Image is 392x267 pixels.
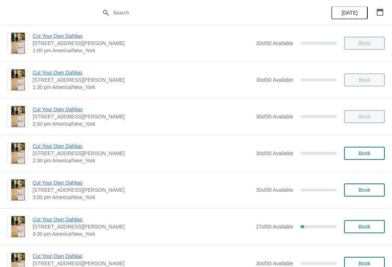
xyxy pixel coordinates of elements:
span: [STREET_ADDRESS][PERSON_NAME] [33,186,252,194]
span: Cut Your Own Dahlias [33,179,252,186]
span: Book [359,260,370,266]
img: Cut Your Own Dahlias | 4 Jacobs Lane, Norwell, MA, USA | 2:30 pm America/New_York [11,143,25,164]
button: Book [344,147,385,160]
span: 30 of 30 Available [256,260,293,266]
img: Cut Your Own Dahlias | 4 Jacobs Lane, Norwell, MA, USA | 3:30 pm America/New_York [11,216,25,237]
span: 3:00 pm America/New_York [33,194,252,201]
span: 30 of 30 Available [256,40,293,46]
span: [STREET_ADDRESS][PERSON_NAME] [33,150,252,157]
span: [STREET_ADDRESS][PERSON_NAME] [33,223,252,230]
button: [DATE] [331,6,368,19]
span: Cut Your Own Dahlias [33,32,252,40]
span: [STREET_ADDRESS][PERSON_NAME] [33,113,252,120]
span: 3:30 pm America/New_York [33,230,252,238]
span: [DATE] [342,10,358,16]
span: 1:30 pm America/New_York [33,84,252,91]
span: 30 of 30 Available [256,114,293,120]
span: 1:00 pm America/New_York [33,47,252,54]
span: [STREET_ADDRESS][PERSON_NAME] [33,40,252,47]
img: Cut Your Own Dahlias | 4 Jacobs Lane, Norwell, MA, USA | 1:00 pm America/New_York [11,33,25,54]
span: Book [359,224,370,230]
span: Book [359,150,370,156]
img: Cut Your Own Dahlias | 4 Jacobs Lane, Norwell, MA, USA | 2:00 pm America/New_York [11,106,25,127]
span: 2:00 pm America/New_York [33,120,252,128]
span: 30 of 30 Available [256,77,293,83]
span: 30 of 30 Available [256,150,293,156]
span: 30 of 30 Available [256,187,293,193]
span: Cut Your Own Dahlias [33,252,252,260]
input: Search [113,6,294,19]
button: Book [344,220,385,233]
button: Book [344,183,385,197]
span: Book [359,187,370,193]
img: Cut Your Own Dahlias | 4 Jacobs Lane, Norwell, MA, USA | 3:00 pm America/New_York [11,179,25,201]
span: 27 of 30 Available [256,224,293,230]
img: Cut Your Own Dahlias | 4 Jacobs Lane, Norwell, MA, USA | 1:30 pm America/New_York [11,69,25,90]
span: 2:30 pm America/New_York [33,157,252,164]
span: [STREET_ADDRESS][PERSON_NAME] [33,260,252,267]
span: Cut Your Own Dahlias [33,69,252,76]
span: Cut Your Own Dahlias [33,142,252,150]
span: Cut Your Own Dahlias [33,106,252,113]
span: Cut Your Own Dahlias [33,216,252,223]
span: [STREET_ADDRESS][PERSON_NAME] [33,76,252,84]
